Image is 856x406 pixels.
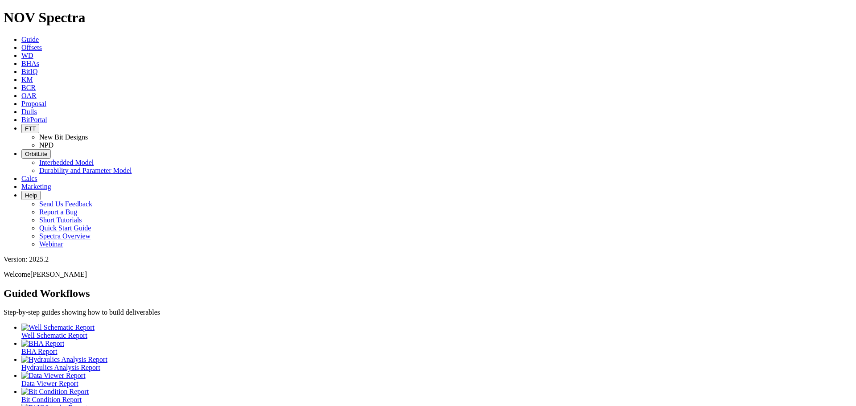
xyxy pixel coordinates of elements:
a: BHA Report BHA Report [21,340,852,355]
a: Dulls [21,108,37,115]
span: Hydraulics Analysis Report [21,364,100,371]
img: BHA Report [21,340,64,348]
span: FTT [25,125,36,132]
a: Interbedded Model [39,159,94,166]
span: BHA Report [21,348,57,355]
a: Webinar [39,240,63,248]
span: Bit Condition Report [21,396,82,403]
p: Welcome [4,271,852,279]
a: BitIQ [21,68,37,75]
a: Send Us Feedback [39,200,92,208]
a: Bit Condition Report Bit Condition Report [21,388,852,403]
a: Hydraulics Analysis Report Hydraulics Analysis Report [21,356,852,371]
button: FTT [21,124,39,133]
a: BitPortal [21,116,47,123]
a: New Bit Designs [39,133,88,141]
a: Well Schematic Report Well Schematic Report [21,324,852,339]
button: Help [21,191,41,200]
img: Well Schematic Report [21,324,95,332]
img: Bit Condition Report [21,388,89,396]
a: OAR [21,92,37,99]
img: Data Viewer Report [21,372,86,380]
div: Version: 2025.2 [4,255,852,263]
a: Proposal [21,100,46,107]
button: OrbitLite [21,149,51,159]
a: Data Viewer Report Data Viewer Report [21,372,852,387]
a: BCR [21,84,36,91]
a: BHAs [21,60,39,67]
a: Spectra Overview [39,232,91,240]
p: Step-by-step guides showing how to build deliverables [4,308,852,316]
span: Help [25,192,37,199]
a: Report a Bug [39,208,77,216]
span: [PERSON_NAME] [30,271,87,278]
h2: Guided Workflows [4,287,852,299]
span: OrbitLite [25,151,47,157]
a: Durability and Parameter Model [39,167,132,174]
span: Well Schematic Report [21,332,87,339]
a: Quick Start Guide [39,224,91,232]
a: KM [21,76,33,83]
h1: NOV Spectra [4,9,852,26]
a: WD [21,52,33,59]
a: Guide [21,36,39,43]
a: NPD [39,141,53,149]
a: Marketing [21,183,51,190]
a: Offsets [21,44,42,51]
a: Short Tutorials [39,216,82,224]
span: Data Viewer Report [21,380,78,387]
a: Calcs [21,175,37,182]
img: Hydraulics Analysis Report [21,356,107,364]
